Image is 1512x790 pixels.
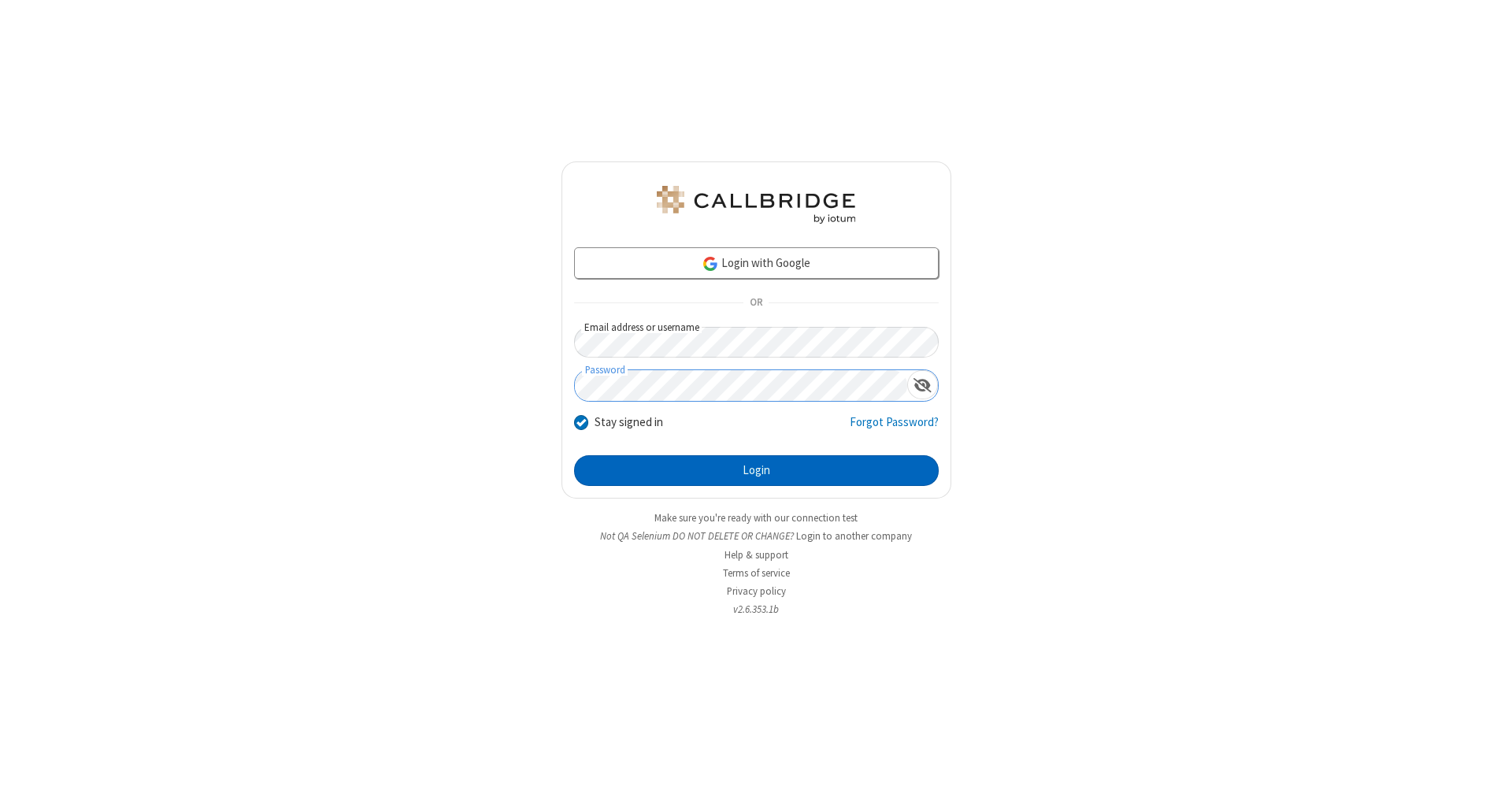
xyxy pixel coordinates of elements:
[850,414,939,443] a: Forgot Password?
[907,370,938,399] div: Show password
[723,566,790,580] a: Terms of service
[702,255,719,273] img: google-icon.png
[654,511,858,525] a: Make sure you're ready with our connection test
[574,327,939,358] input: Email address or username
[595,414,663,432] label: Stay signed in
[561,529,951,543] li: Not QA Selenium DO NOT DELETE OR CHANGE?
[574,247,939,279] a: Login with Google
[796,529,912,543] button: Login to another company
[743,292,769,314] span: OR
[575,370,907,401] input: Password
[561,602,951,617] li: v2.6.353.1b
[727,584,786,598] a: Privacy policy
[574,455,939,487] button: Login
[654,186,858,224] img: QA Selenium DO NOT DELETE OR CHANGE
[724,548,788,562] a: Help & support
